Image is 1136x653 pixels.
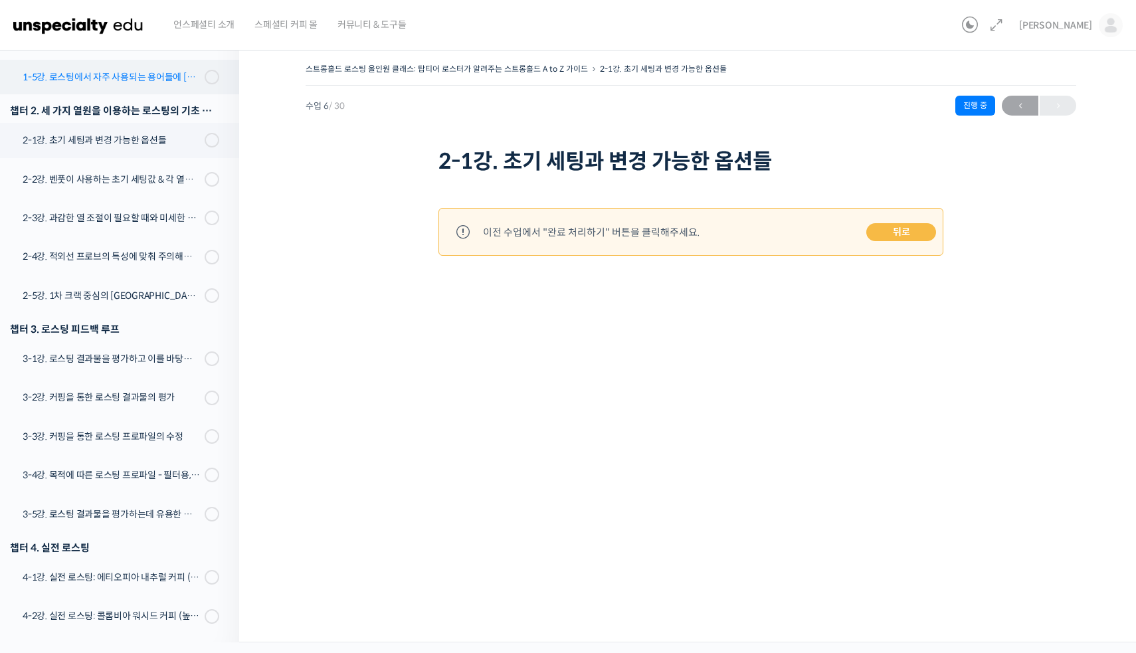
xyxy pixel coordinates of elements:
[23,133,201,147] div: 2-1강. 초기 세팅과 변경 가능한 옵션들
[955,96,995,116] div: 진행 중
[329,100,345,112] span: / 30
[10,320,219,338] div: 챕터 3. 로스팅 피드백 루프
[10,102,219,120] div: 챕터 2. 세 가지 열원을 이용하는 로스팅의 기초 설계
[205,441,221,452] span: 설정
[23,570,201,585] div: 4-1강. 실전 로스팅: 에티오피아 내추럴 커피 (당분이 많이 포함되어 있고 색이 고르지 않은 경우)
[1002,96,1038,116] a: ←이전
[23,390,201,405] div: 3-2강. 커핑을 통한 로스팅 결과물의 평가
[88,421,171,454] a: 대화
[42,441,50,452] span: 홈
[306,64,588,74] a: 스트롱홀드 로스팅 올인원 클래스: 탑티어 로스터가 알려주는 스트롱홀드 A to Z 가이드
[23,468,201,482] div: 3-4강. 목적에 따른 로스팅 프로파일 - 필터용, 에스프레소용
[1019,19,1092,31] span: [PERSON_NAME]
[600,64,727,74] a: 2-1강. 초기 세팅과 변경 가능한 옵션들
[23,172,201,187] div: 2-2강. 벤풋이 사용하는 초기 세팅값 & 각 열원이 하는 역할
[306,102,345,110] span: 수업 6
[4,421,88,454] a: 홈
[1002,97,1038,115] span: ←
[23,608,201,623] div: 4-2강. 실전 로스팅: 콜롬비아 워시드 커피 (높은 밀도와 수분율 때문에 1차 크랙에서 많은 수분을 방출하는 경우)
[23,351,201,366] div: 3-1강. 로스팅 결과물을 평가하고 이를 바탕으로 프로파일을 설계하는 방법
[483,223,700,241] div: 이전 수업에서 "완료 처리하기" 버튼을 클릭해주세요.
[438,149,943,174] h1: 2-1강. 초기 세팅과 변경 가능한 옵션들
[122,442,138,452] span: 대화
[866,223,936,242] a: 뒤로
[23,429,201,444] div: 3-3강. 커핑을 통한 로스팅 프로파일의 수정
[171,421,255,454] a: 설정
[23,288,201,303] div: 2-5강. 1차 크랙 중심의 [GEOGRAPHIC_DATA]에 관하여
[23,211,201,225] div: 2-3강. 과감한 열 조절이 필요할 때와 미세한 열 조절이 필요할 때
[10,539,219,557] div: 챕터 4. 실전 로스팅
[23,507,201,521] div: 3-5강. 로스팅 결과물을 평가하는데 유용한 팁들 - 연수를 활용한 커핑, 커핑용 분쇄도 찾기, 로스트 레벨에 따른 QC 등
[23,249,201,264] div: 2-4강. 적외선 프로브의 특성에 맞춰 주의해야 할 점들
[23,70,201,84] div: 1-5강. 로스팅에서 자주 사용되는 용어들에 [DATE] 이해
